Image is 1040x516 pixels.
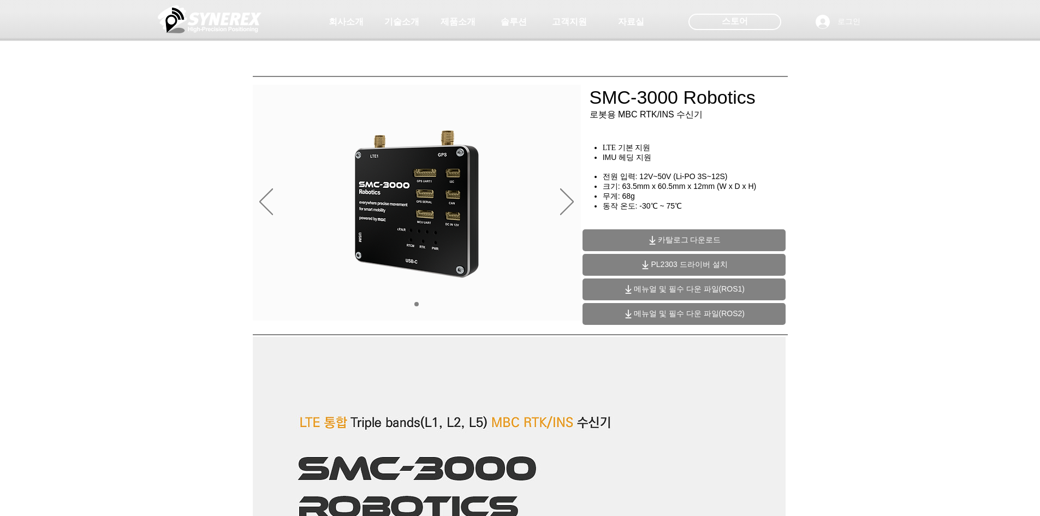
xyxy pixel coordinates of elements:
span: 솔루션 [501,16,527,28]
span: 자료실 [618,16,644,28]
a: 기술소개 [375,11,429,33]
span: 스토어 [722,15,748,27]
img: 씨너렉스_White_simbol_대지 1.png [158,3,262,35]
a: 제품소개 [431,11,485,33]
a: 솔루션 [486,11,541,33]
a: 자료실 [604,11,658,33]
a: 고객지원 [542,11,597,33]
button: 다음 [560,188,574,217]
a: PL2303 드라이버 설치 [583,254,786,276]
span: 전원 입력: 12V~50V (Li-PO 3S~12S) [603,172,728,181]
span: 크기: 63.5mm x 60.5mm x 12mm (W x D x H) [603,182,757,191]
span: 카탈로그 다운로드 [658,235,721,245]
div: 슬라이드쇼 [253,85,581,321]
a: 카탈로그 다운로드 [583,229,786,251]
span: PL2303 드라이버 설치 [651,260,727,270]
span: 메뉴얼 및 필수 다운 파일(ROS2) [634,309,745,319]
a: 메뉴얼 및 필수 다운 파일(ROS1) [583,278,786,300]
button: 이전 [259,188,273,217]
span: 동작 온도: -30℃ ~ 75℃ [603,201,682,210]
span: 메뉴얼 및 필수 다운 파일(ROS1) [634,284,745,294]
a: 메뉴얼 및 필수 다운 파일(ROS2) [583,303,786,325]
span: 고객지원 [552,16,587,28]
span: 제품소개 [441,16,476,28]
nav: 슬라이드 [411,302,423,306]
button: 로그인 [808,11,868,32]
div: 스토어 [688,14,781,30]
img: KakaoTalk_20241224_155801212.png [334,115,500,290]
span: 기술소개 [384,16,419,28]
span: 회사소개 [329,16,364,28]
a: 회사소개 [319,11,373,33]
span: 무게: 68g [603,192,635,200]
a: 01 [414,302,419,306]
span: 로그인 [834,16,864,27]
